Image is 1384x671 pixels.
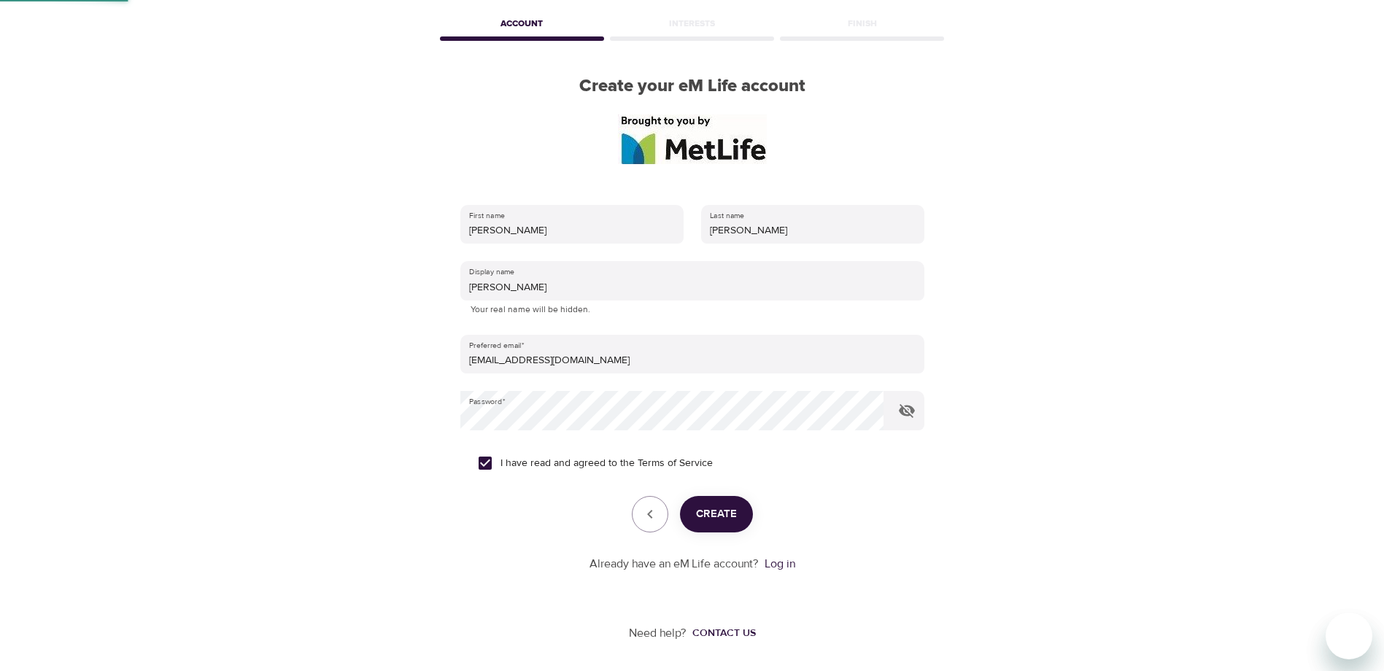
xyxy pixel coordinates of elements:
[696,505,737,524] span: Create
[500,456,713,471] span: I have read and agreed to the
[638,456,713,471] a: Terms of Service
[1326,613,1372,659] iframe: Button to launch messaging window
[629,625,687,642] p: Need help?
[680,496,753,532] button: Create
[437,76,948,97] h2: Create your eM Life account
[471,303,914,317] p: Your real name will be hidden.
[687,626,756,640] a: Contact us
[692,626,756,640] div: Contact us
[589,556,759,573] p: Already have an eM Life account?
[618,115,767,164] img: logo_960%20v2.jpg
[765,556,795,571] a: Log in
